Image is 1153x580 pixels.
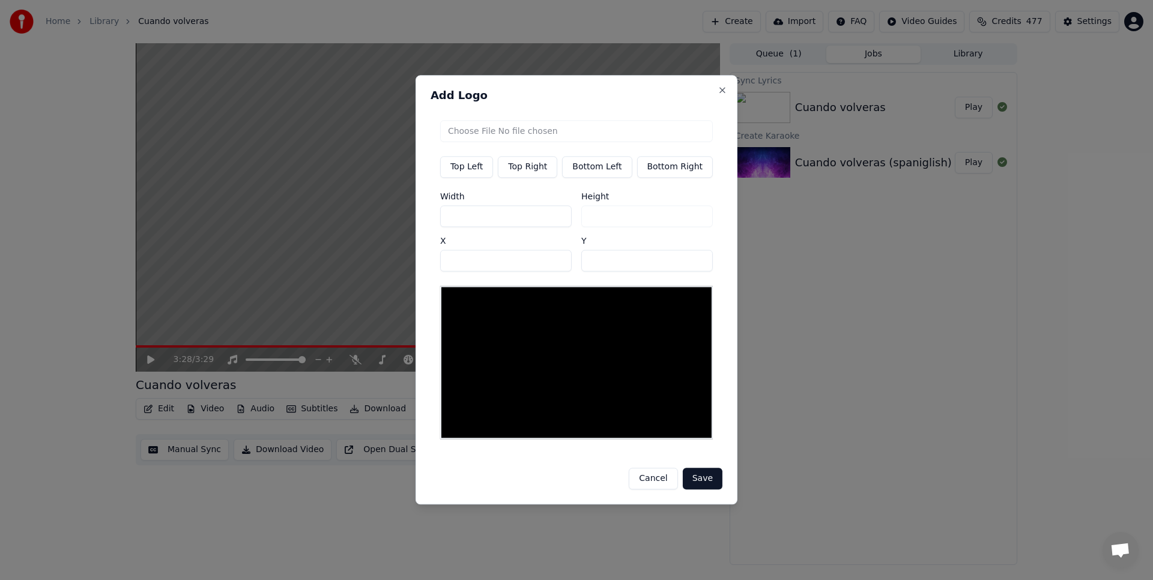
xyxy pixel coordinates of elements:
[629,468,677,490] button: Cancel
[581,192,713,201] label: Height
[562,156,632,178] button: Bottom Left
[637,156,713,178] button: Bottom Right
[440,237,572,245] label: X
[440,192,572,201] label: Width
[581,237,713,245] label: Y
[498,156,557,178] button: Top Right
[440,156,493,178] button: Top Left
[683,468,722,490] button: Save
[431,90,722,101] h2: Add Logo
